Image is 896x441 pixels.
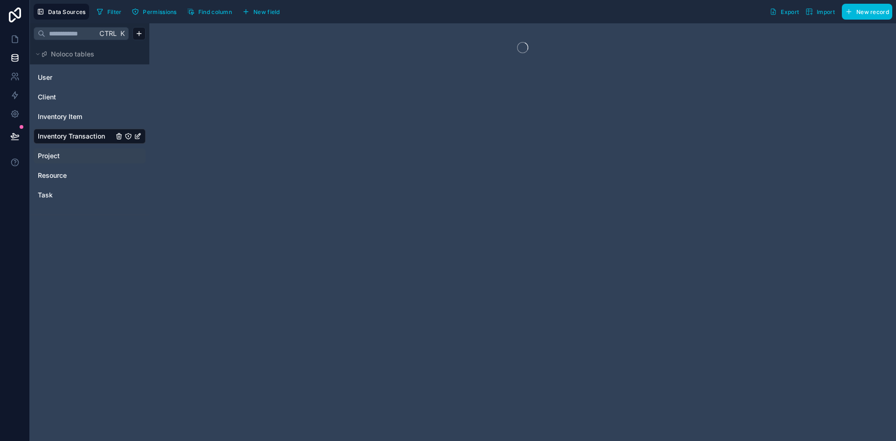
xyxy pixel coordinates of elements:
span: Client [38,92,56,102]
div: Client [34,90,146,105]
span: Task [38,190,53,200]
span: Inventory Transaction [38,132,105,141]
a: Resource [38,171,113,180]
span: Noloco tables [51,49,94,59]
button: New record [842,4,892,20]
div: Inventory Item [34,109,146,124]
div: Resource [34,168,146,183]
a: Project [38,151,113,161]
div: User [34,70,146,85]
span: Inventory Item [38,112,82,121]
a: Permissions [128,5,183,19]
span: Import [817,8,835,15]
span: Filter [107,8,122,15]
a: Task [38,190,113,200]
button: Find column [184,5,235,19]
button: Data Sources [34,4,89,20]
button: Noloco tables [34,48,140,61]
span: Data Sources [48,8,86,15]
div: Inventory Transaction [34,129,146,144]
span: Ctrl [98,28,118,39]
button: Filter [93,5,125,19]
button: New field [239,5,283,19]
span: New record [856,8,889,15]
span: Permissions [143,8,176,15]
span: Project [38,151,60,161]
div: Project [34,148,146,163]
span: Export [781,8,799,15]
a: Client [38,92,113,102]
button: Import [802,4,838,20]
button: Permissions [128,5,180,19]
a: User [38,73,113,82]
a: Inventory Item [38,112,113,121]
div: Task [34,188,146,203]
span: User [38,73,52,82]
span: Find column [198,8,232,15]
a: New record [838,4,892,20]
span: K [119,30,126,37]
a: Inventory Transaction [38,132,113,141]
span: Resource [38,171,67,180]
span: New field [253,8,280,15]
button: Export [766,4,802,20]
